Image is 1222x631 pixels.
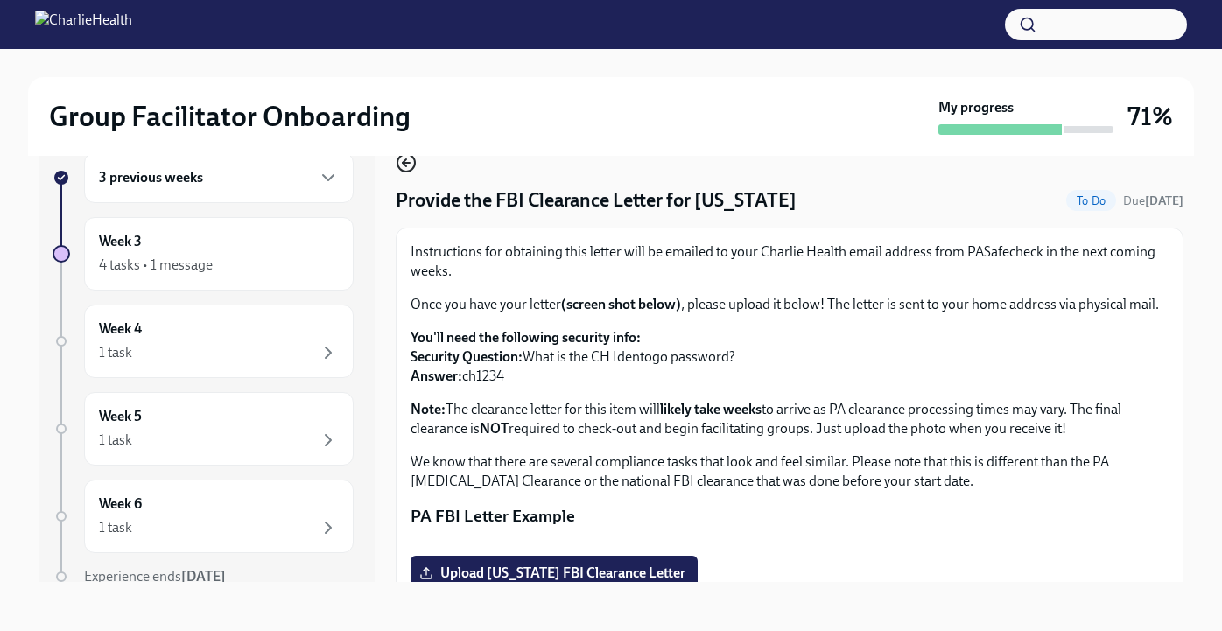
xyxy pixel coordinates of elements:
strong: likely take weeks [660,401,762,417]
strong: Answer: [411,368,462,384]
h2: Group Facilitator Onboarding [49,99,411,134]
strong: [DATE] [181,568,226,585]
div: 1 task [99,343,132,362]
a: Week 51 task [53,392,354,466]
h6: Week 6 [99,494,142,514]
strong: My progress [938,98,1014,117]
h6: Week 4 [99,319,142,339]
span: Due [1123,193,1183,208]
a: Week 41 task [53,305,354,378]
div: 1 task [99,431,132,450]
strong: (screen shot below) [561,296,681,312]
p: PA FBI Letter Example [411,505,1169,528]
p: What is the CH Identogo password? ch1234 [411,328,1169,386]
a: Week 34 tasks • 1 message [53,217,354,291]
strong: [DATE] [1145,193,1183,208]
strong: Note: [411,401,446,417]
div: 4 tasks • 1 message [99,256,213,275]
h3: 71% [1127,101,1173,132]
strong: NOT [480,420,509,437]
div: 1 task [99,518,132,537]
p: The clearance letter for this item will to arrive as PA clearance processing times may vary. The ... [411,400,1169,438]
h4: Provide the FBI Clearance Letter for [US_STATE] [396,187,797,214]
p: We know that there are several compliance tasks that look and feel similar. Please note that this... [411,452,1169,491]
strong: Security Question: [411,348,523,365]
p: Instructions for obtaining this letter will be emailed to your Charlie Health email address from ... [411,242,1169,281]
h6: Week 3 [99,232,142,251]
a: Week 61 task [53,480,354,553]
img: CharlieHealth [35,11,132,39]
span: To Do [1066,194,1116,207]
span: September 23rd, 2025 09:00 [1123,193,1183,209]
span: Upload [US_STATE] FBI Clearance Letter [423,564,685,582]
strong: You'll need the following security info: [411,329,641,346]
div: 3 previous weeks [84,152,354,203]
h6: 3 previous weeks [99,168,203,187]
p: Once you have your letter , please upload it below! The letter is sent to your home address via p... [411,295,1169,314]
h6: Week 5 [99,407,142,426]
label: Upload [US_STATE] FBI Clearance Letter [411,556,698,591]
span: Experience ends [84,568,226,585]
